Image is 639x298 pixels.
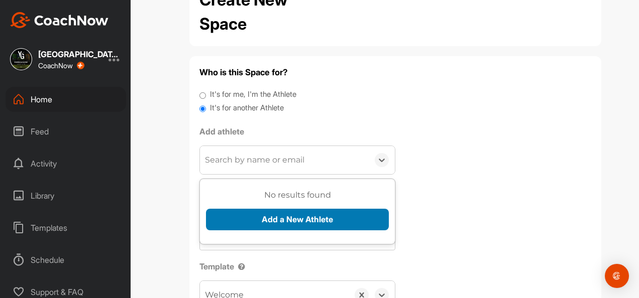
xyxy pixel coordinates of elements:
[38,50,119,58] div: [GEOGRAPHIC_DATA]
[6,87,126,112] div: Home
[206,262,238,284] button: Add
[10,12,109,28] img: CoachNow
[6,119,126,144] div: Feed
[199,66,591,79] h4: Who is this Space for?
[605,264,629,288] div: Open Intercom Messenger
[6,215,126,240] div: Templates
[210,89,296,100] label: It's for me, I'm the Athlete
[210,102,284,114] label: It's for another Athlete
[199,125,395,137] label: Add athlete
[6,247,126,272] div: Schedule
[205,154,304,166] div: Search by name or email
[206,231,389,253] input: Email
[246,262,288,284] button: Cancel
[38,62,84,70] div: CoachNow
[6,183,126,208] div: Library
[6,151,126,176] div: Activity
[206,185,389,199] h3: Add a New Athlete
[10,48,32,70] img: square_ecc5f242988f1f143b7d33d1fb2549c7.jpg
[206,205,389,227] input: Name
